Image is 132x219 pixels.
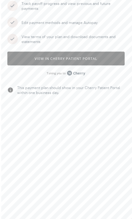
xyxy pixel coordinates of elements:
img: svg%3e [7,87,14,93]
img: svg%3e [9,18,16,27]
div: Edit payment methods and manage Autopay [21,20,125,25]
button: View in Cherry patient portal [7,52,125,65]
img: cherry_black_logo-DrOE_MJI.svg [67,68,85,78]
img: svg%3e [9,34,16,44]
span: Taking you to [47,71,65,76]
div: Track payoff progress and view previous and future payments [21,1,125,11]
div: This payment plan should show in your Cherry Patient Portal within one business day. [17,85,125,95]
div: View terms of your plan and download documents and statements [21,34,125,44]
img: svg%3e [9,1,16,10]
